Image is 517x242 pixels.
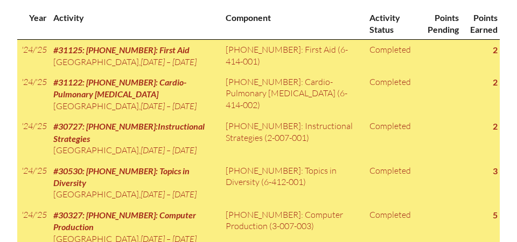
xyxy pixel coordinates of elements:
td: , [49,116,221,160]
th: Activity [49,8,221,39]
th: Year [17,8,49,39]
td: [PHONE_NUMBER]: First Aid (6-414-001) [221,40,365,72]
td: Completed [365,40,418,72]
span: [GEOGRAPHIC_DATA] [53,56,139,67]
span: #30327: [PHONE_NUMBER]: Computer Production [53,210,196,232]
td: [PHONE_NUMBER]: Instructional Strategies (2-007-001) [221,116,365,160]
strong: 5 [493,210,498,220]
strong: 2 [493,45,498,55]
strong: 3 [493,166,498,176]
th: Points Earned [461,8,500,39]
td: , [49,40,221,72]
th: Component [221,8,365,39]
span: [DATE] – [DATE] [141,189,197,200]
th: Points Pending [418,8,460,39]
span: [GEOGRAPHIC_DATA] [53,189,139,200]
td: Completed [365,161,418,205]
td: Completed [365,116,418,160]
span: #30727: [PHONE_NUMBER]:Instructional Strategies [53,121,205,143]
td: , [49,72,221,116]
span: #31125: [PHONE_NUMBER]: First Aid [53,45,190,55]
span: [DATE] – [DATE] [141,56,197,67]
td: [PHONE_NUMBER]: Topics in Diversity (6-412-001) [221,161,365,205]
td: '24/'25 [17,116,49,160]
td: [PHONE_NUMBER]: Cardio-Pulmonary [MEDICAL_DATA] (6-414-002) [221,72,365,116]
td: '24/'25 [17,161,49,205]
span: #31122: [PHONE_NUMBER]: Cardio-Pulmonary [MEDICAL_DATA] [53,77,186,99]
strong: 2 [493,77,498,87]
strong: 2 [493,121,498,131]
span: [GEOGRAPHIC_DATA] [53,145,139,155]
span: [DATE] – [DATE] [141,101,197,111]
span: [GEOGRAPHIC_DATA] [53,101,139,111]
span: #30530: [PHONE_NUMBER]: Topics in Diversity [53,166,190,188]
td: , [49,161,221,205]
td: '24/'25 [17,72,49,116]
th: Activity Status [365,8,418,39]
span: [DATE] – [DATE] [141,145,197,155]
td: '24/'25 [17,40,49,72]
td: Completed [365,72,418,116]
